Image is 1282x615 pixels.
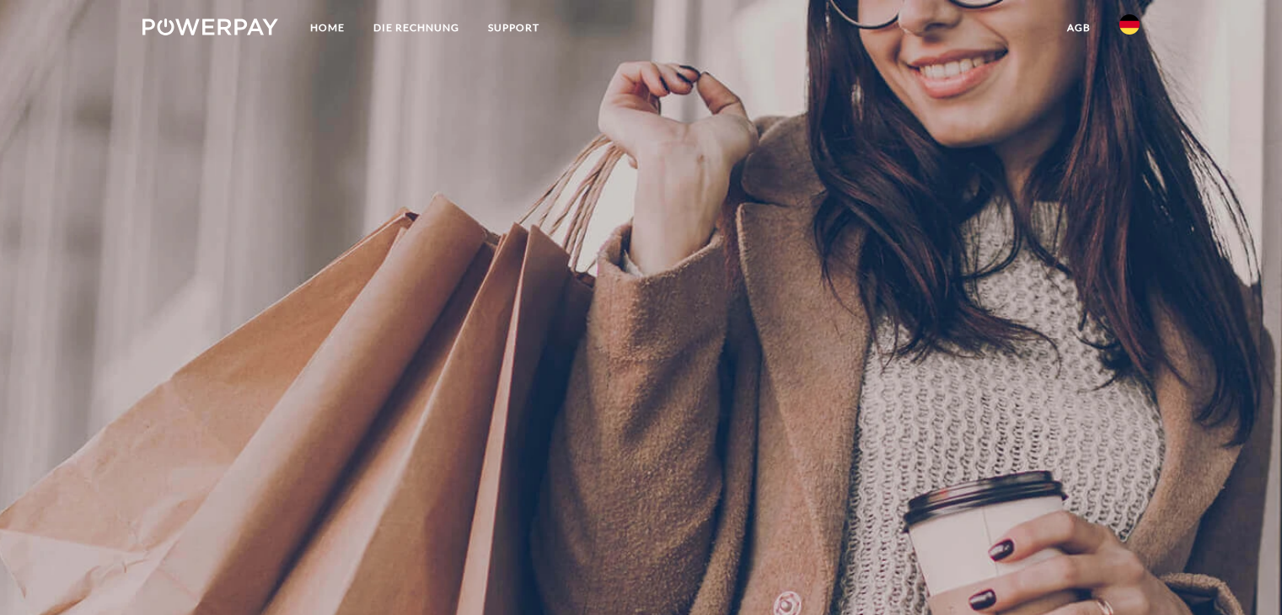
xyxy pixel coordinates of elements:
[474,13,554,43] a: SUPPORT
[1053,13,1105,43] a: agb
[142,19,278,35] img: logo-powerpay-white.svg
[1119,14,1140,35] img: de
[359,13,474,43] a: DIE RECHNUNG
[296,13,359,43] a: Home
